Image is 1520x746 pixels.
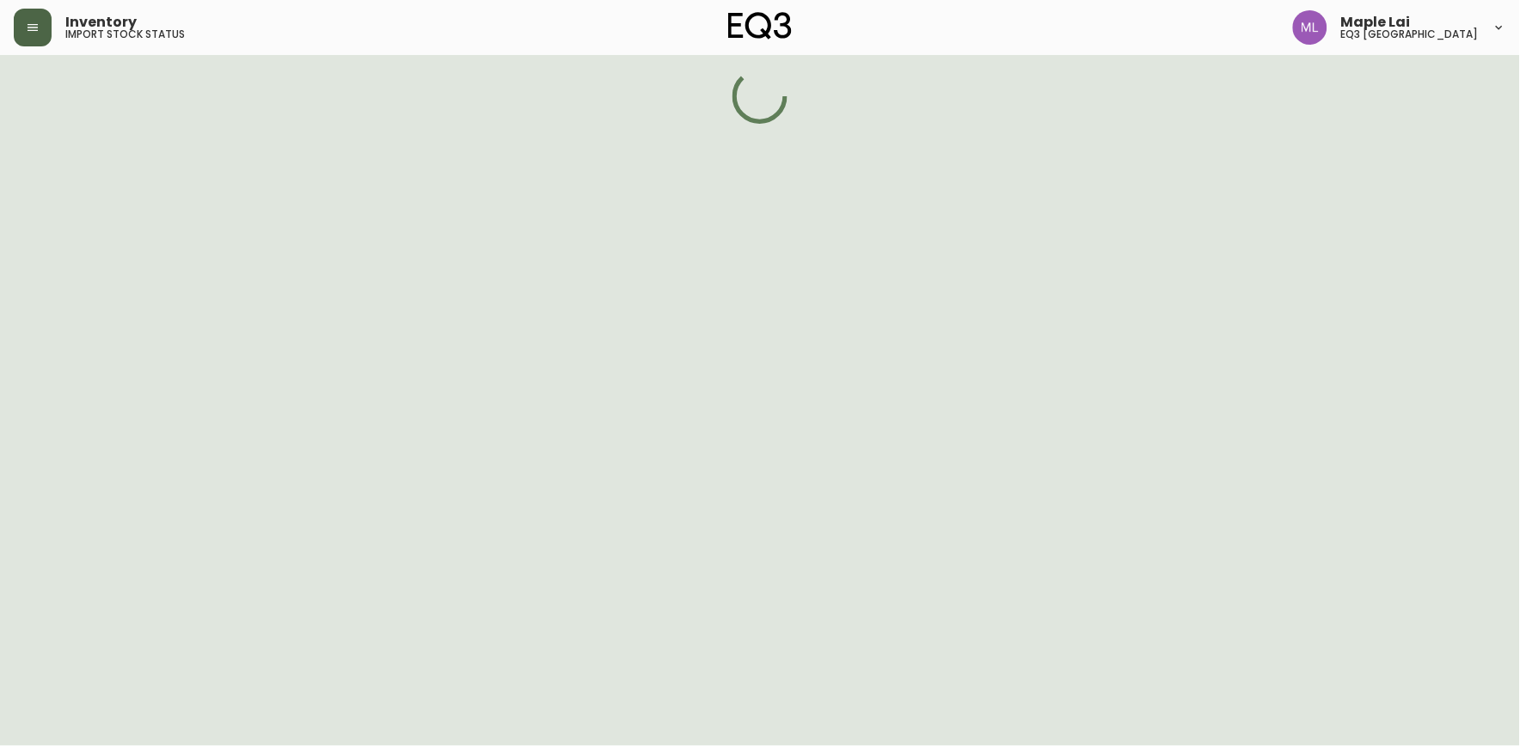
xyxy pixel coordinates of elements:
h5: eq3 [GEOGRAPHIC_DATA] [1341,29,1479,40]
span: Inventory [65,15,137,29]
span: Maple Lai [1341,15,1411,29]
img: logo [728,12,792,40]
h5: import stock status [65,29,185,40]
img: 61e28cffcf8cc9f4e300d877dd684943 [1293,10,1327,45]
